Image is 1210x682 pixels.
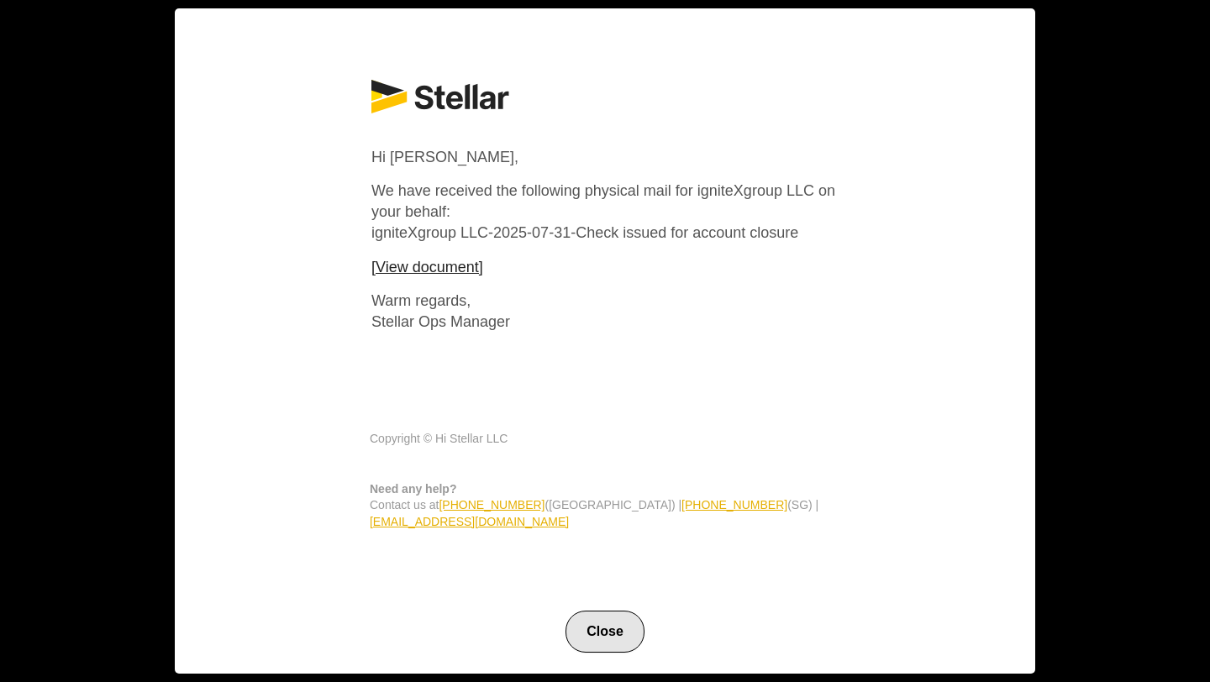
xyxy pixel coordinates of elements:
a: [EMAIL_ADDRESS][DOMAIN_NAME] [370,515,569,528]
a: [PHONE_NUMBER] [439,498,544,511]
p: We have received the following physical mail for igniteXgroup LLC on your behalf: igniteXgroup LL... [371,181,839,244]
a: [PHONE_NUMBER] [681,498,787,511]
span: Copyright © Hi Stellar LLC [370,432,508,445]
p: Warm regards, Stellar Ops Manager [371,291,839,333]
strong: Need any help? [370,482,456,496]
img: HiStellar.com [371,80,509,113]
a: [View document] [371,259,483,275]
button: Close [566,611,644,653]
p: Hi [PERSON_NAME], [371,147,839,168]
span: Contact us at ([GEOGRAPHIC_DATA]) | (SG) | [370,482,818,528]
